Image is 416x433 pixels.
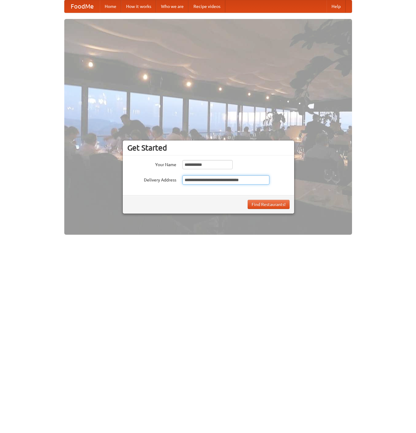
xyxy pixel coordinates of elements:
button: Find Restaurants! [248,200,290,209]
label: Delivery Address [127,175,176,183]
a: FoodMe [65,0,100,13]
a: Home [100,0,121,13]
a: How it works [121,0,156,13]
a: Recipe videos [189,0,225,13]
a: Help [327,0,346,13]
label: Your Name [127,160,176,168]
h3: Get Started [127,143,290,152]
a: Who we are [156,0,189,13]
